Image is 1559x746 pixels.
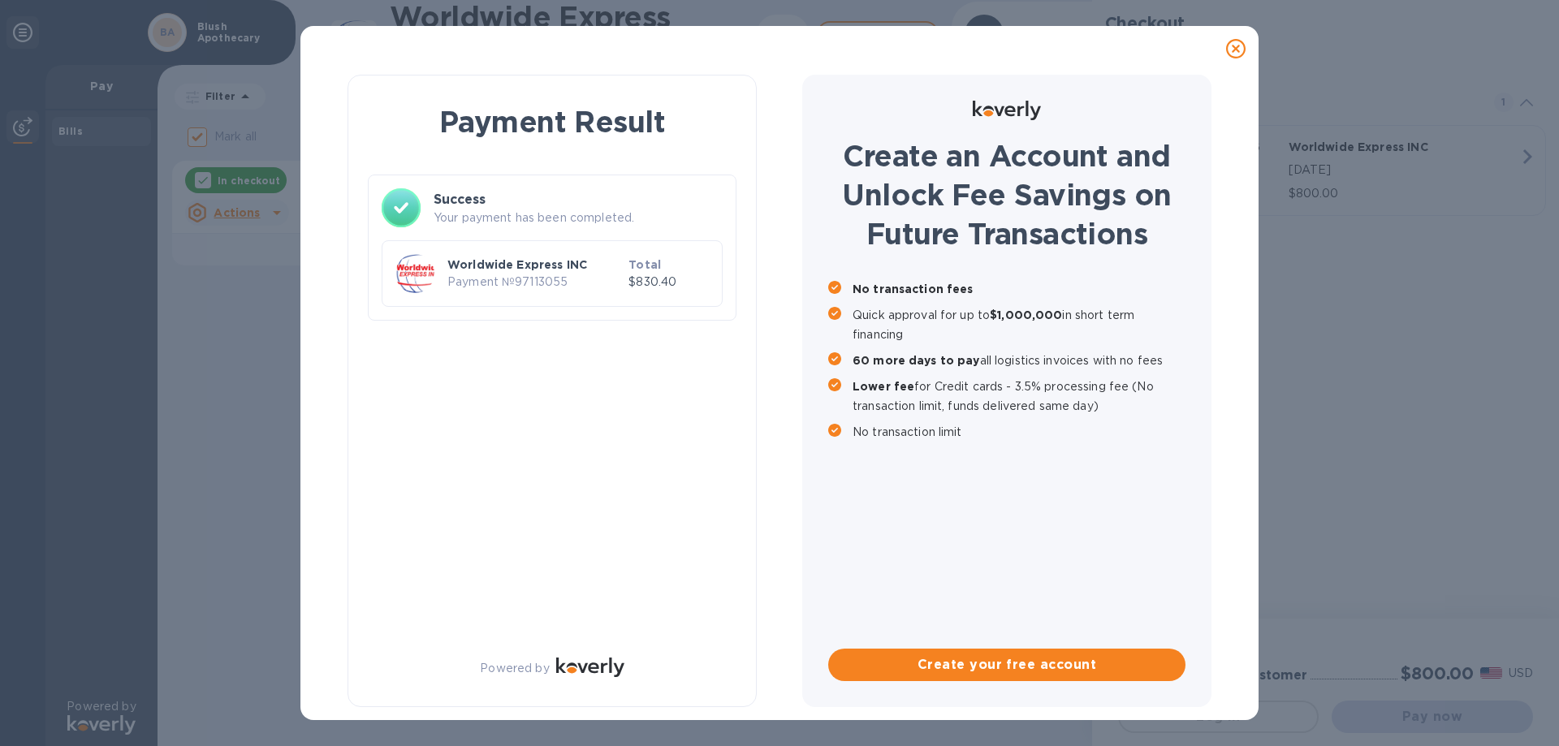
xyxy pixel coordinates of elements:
[828,649,1185,681] button: Create your free account
[480,660,549,677] p: Powered by
[628,274,709,291] p: $830.40
[853,351,1185,370] p: all logistics invoices with no fees
[990,308,1062,321] b: $1,000,000
[628,258,661,271] b: Total
[841,655,1172,675] span: Create your free account
[853,377,1185,416] p: for Credit cards - 3.5% processing fee (No transaction limit, funds delivered same day)
[556,658,624,677] img: Logo
[434,209,723,226] p: Your payment has been completed.
[374,101,730,142] h1: Payment Result
[973,101,1041,120] img: Logo
[853,282,974,295] b: No transaction fees
[853,305,1185,344] p: Quick approval for up to in short term financing
[434,190,723,209] h3: Success
[447,257,622,273] p: Worldwide Express INC
[853,380,914,393] b: Lower fee
[828,136,1185,253] h1: Create an Account and Unlock Fee Savings on Future Transactions
[853,422,1185,442] p: No transaction limit
[447,274,622,291] p: Payment № 97113055
[853,354,980,367] b: 60 more days to pay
